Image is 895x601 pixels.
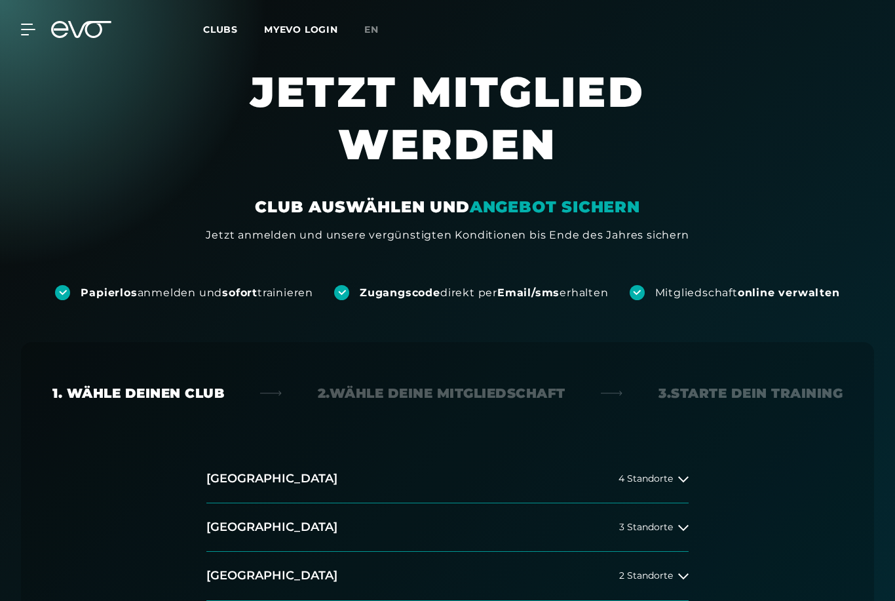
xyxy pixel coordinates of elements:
div: Mitgliedschaft [655,286,840,300]
strong: Zugangscode [360,286,440,299]
h2: [GEOGRAPHIC_DATA] [206,471,337,487]
button: [GEOGRAPHIC_DATA]4 Standorte [206,455,689,503]
strong: Email/sms [497,286,560,299]
div: anmelden und trainieren [81,286,313,300]
strong: Papierlos [81,286,137,299]
a: Clubs [203,23,264,35]
span: en [364,24,379,35]
div: direkt per erhalten [360,286,608,300]
a: MYEVO LOGIN [264,24,338,35]
span: 2 Standorte [619,571,673,581]
em: ANGEBOT SICHERN [470,197,640,216]
div: 3. Starte dein Training [658,384,843,402]
strong: online verwalten [738,286,840,299]
span: 4 Standorte [619,474,673,484]
h2: [GEOGRAPHIC_DATA] [206,568,337,584]
span: Clubs [203,24,238,35]
div: CLUB AUSWÄHLEN UND [255,197,639,218]
a: en [364,22,394,37]
div: 2. Wähle deine Mitgliedschaft [318,384,565,402]
div: 1. Wähle deinen Club [52,384,224,402]
strong: sofort [222,286,257,299]
span: 3 Standorte [619,522,673,532]
h2: [GEOGRAPHIC_DATA] [206,519,337,535]
div: Jetzt anmelden und unsere vergünstigten Konditionen bis Ende des Jahres sichern [206,227,689,243]
button: [GEOGRAPHIC_DATA]2 Standorte [206,552,689,600]
h1: JETZT MITGLIED WERDEN [146,66,749,197]
button: [GEOGRAPHIC_DATA]3 Standorte [206,503,689,552]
